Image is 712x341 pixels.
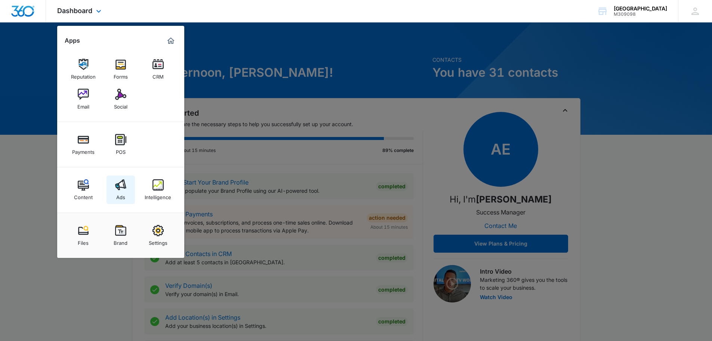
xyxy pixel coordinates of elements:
[114,236,127,246] div: Brand
[114,100,127,110] div: Social
[69,176,98,204] a: Content
[74,191,93,200] div: Content
[69,55,98,83] a: Reputation
[69,130,98,159] a: Payments
[69,221,98,250] a: Files
[144,55,172,83] a: CRM
[107,221,135,250] a: Brand
[72,145,95,155] div: Payments
[614,6,667,12] div: account name
[57,7,92,15] span: Dashboard
[107,130,135,159] a: POS
[77,100,89,110] div: Email
[78,236,89,246] div: Files
[614,12,667,17] div: account id
[144,221,172,250] a: Settings
[69,85,98,113] a: Email
[165,35,177,47] a: Marketing 360® Dashboard
[107,85,135,113] a: Social
[116,191,125,200] div: Ads
[116,145,126,155] div: POS
[71,70,96,80] div: Reputation
[144,176,172,204] a: Intelligence
[114,70,128,80] div: Forms
[107,176,135,204] a: Ads
[145,191,171,200] div: Intelligence
[149,236,167,246] div: Settings
[107,55,135,83] a: Forms
[152,70,164,80] div: CRM
[65,37,80,44] h2: Apps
